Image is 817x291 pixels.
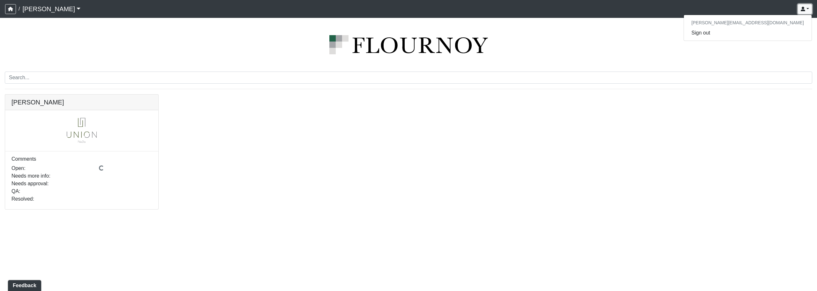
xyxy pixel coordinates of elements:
[684,18,812,28] h6: [PERSON_NAME][EMAIL_ADDRESS][DOMAIN_NAME]
[16,3,22,15] span: /
[5,278,42,291] iframe: Ybug feedback widget
[684,28,812,38] button: Sign out
[5,35,812,54] img: logo
[5,72,812,84] input: Search
[22,3,80,15] a: [PERSON_NAME]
